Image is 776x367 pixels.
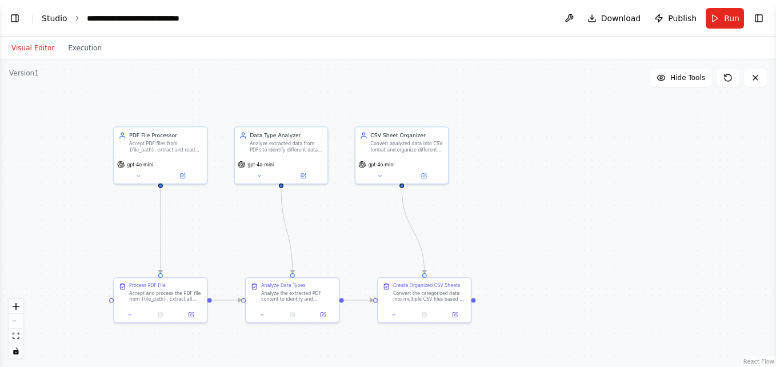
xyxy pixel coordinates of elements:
a: React Flow attribution [743,358,774,365]
div: Process PDF File [129,282,166,289]
button: No output available [409,310,441,320]
span: Hide Tools [670,73,705,82]
button: Show left sidebar [7,10,23,26]
button: Open in side panel [402,171,445,181]
div: Accept and process the PDF file from {file_path}. Extract all content from the PDF including text... [129,290,202,302]
div: Convert analyzed data into CSV format and organize different data types into separate sheets or f... [370,141,443,153]
button: Open in side panel [282,171,325,181]
div: Analyze Data Types [261,282,305,289]
div: Create Organized CSV SheetsConvert the categorized data into multiple CSV files based on the data... [377,277,471,323]
nav: breadcrumb [42,13,211,24]
span: gpt-4o-mini [368,162,394,168]
div: Convert the categorized data into multiple CSV files based on the data type analysis. Create sepa... [393,290,466,302]
div: Data Type AnalyzerAnalyze extracted data from PDFs to identify different data types, categories, ... [234,126,329,184]
span: gpt-4o-mini [127,162,153,168]
div: Create Organized CSV Sheets [393,282,460,289]
button: No output available [277,310,309,320]
span: Publish [668,13,697,24]
div: Analyze the extracted PDF content to identify and categorize different types of data. Look for pa... [261,290,334,302]
div: PDF File Processor [129,132,202,139]
button: zoom in [9,299,23,314]
button: Download [583,8,646,29]
div: CSV Sheet Organizer [370,132,443,139]
div: Data Type Analyzer [250,132,323,139]
button: Open in side panel [310,310,335,320]
button: Run [706,8,744,29]
span: Download [601,13,641,24]
button: Publish [650,8,701,29]
button: fit view [9,329,23,344]
button: Execution [61,41,109,55]
button: Show right sidebar [751,10,767,26]
button: No output available [145,310,177,320]
g: Edge from 8fb87a4d-af6b-4ad2-894f-4004e982a2e8 to e81df50c-0648-4cce-891b-1a204909453e [277,188,296,273]
div: CSV Sheet OrganizerConvert analyzed data into CSV format and organize different data types into s... [355,126,449,184]
g: Edge from e81df50c-0648-4cce-891b-1a204909453e to d3553a45-e889-4cd4-994c-8324e55cf82e [344,296,373,304]
g: Edge from 804c35e5-c9de-4155-8717-2b3aee2f1570 to e81df50c-0648-4cce-891b-1a204909453e [212,296,241,304]
a: Studio [42,14,67,23]
g: Edge from 1766adb4-4be2-4637-b691-8df6e290cc48 to d3553a45-e889-4cd4-994c-8324e55cf82e [398,188,429,273]
button: Open in side panel [161,171,204,181]
div: PDF File ProcessorAccept PDF files from {file_path}, extract and read content from PDF documents,... [113,126,207,184]
g: Edge from d4c04956-245c-475e-9816-7df303e4d38d to 804c35e5-c9de-4155-8717-2b3aee2f1570 [157,188,164,273]
span: gpt-4o-mini [247,162,274,168]
button: toggle interactivity [9,344,23,358]
div: Version 1 [9,69,39,78]
button: zoom out [9,314,23,329]
div: Accept PDF files from {file_path}, extract and read content from PDF documents, and prepare the d... [129,141,202,153]
button: Open in side panel [442,310,467,320]
div: Analyze Data TypesAnalyze the extracted PDF content to identify and categorize different types of... [245,277,339,323]
div: Process PDF FileAccept and process the PDF file from {file_path}. Extract all content from the PD... [113,277,207,323]
span: Run [724,13,739,24]
div: Analyze extracted data from PDFs to identify different data types, categories, and patterns. Clas... [250,141,323,153]
div: React Flow controls [9,299,23,358]
button: Visual Editor [5,41,61,55]
button: Hide Tools [650,69,712,87]
button: Open in side panel [178,310,203,320]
